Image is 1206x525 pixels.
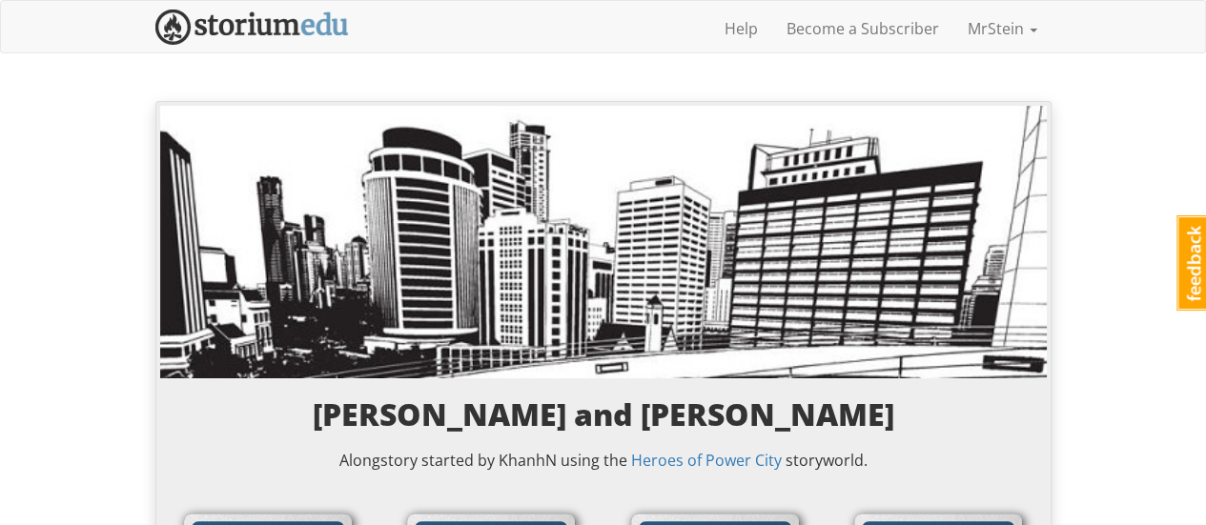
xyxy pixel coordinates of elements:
[179,450,1028,472] p: A long story started by KhanhN
[557,450,868,471] span: using the storyworld.
[179,397,1028,431] h3: [PERSON_NAME] and [PERSON_NAME]
[155,10,349,45] img: StoriumEDU
[631,450,782,471] a: Heroes of Power City
[953,5,1052,52] a: MrStein
[772,5,953,52] a: Become a Subscriber
[710,5,772,52] a: Help
[160,106,1047,378] img: ecacai8orjw2ourdg48e.jpg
